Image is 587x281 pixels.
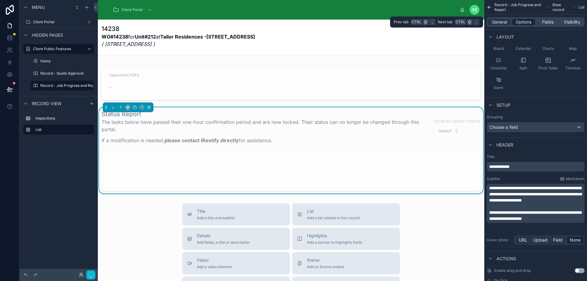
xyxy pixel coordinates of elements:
[40,83,99,88] label: Record - Job Progress and Report
[307,233,362,239] span: Highlights
[102,41,155,47] em: ( [STREET_ADDRESS] )
[536,35,560,54] button: Charts
[438,20,452,24] span: Next tab
[292,252,400,274] button: iframeAdd an iframe embed
[542,46,554,51] span: Charts
[164,137,239,143] strong: please contact iRestify directly
[20,111,98,141] div: scrollable content
[515,46,531,51] span: Calendar
[497,256,516,262] span: Actions
[197,216,235,220] span: Add a title and subtitle
[487,238,511,242] label: Cover photo
[102,110,427,118] h1: Status Report
[511,55,535,73] button: Split
[487,115,503,120] label: Grouping
[102,24,255,33] h1: 14238
[32,32,63,38] span: Hidden pages
[35,116,92,121] label: Inspections
[560,176,585,181] a: Markdown
[497,142,513,148] span: Header
[487,184,585,223] div: scrollable content
[552,2,570,12] span: Base record
[538,66,558,71] span: Pivot Table
[121,7,143,12] span: Client Portal
[32,101,61,107] span: Record view
[31,81,94,91] a: Record - Job Progress and Report
[472,7,477,12] span: SB
[102,33,255,48] p: for at
[394,20,408,24] span: Prev tab
[516,19,531,25] span: Options
[570,237,581,243] span: None
[455,19,466,25] span: Ctrl
[135,34,156,40] strong: Unit#212
[533,237,548,243] span: Upload
[569,46,577,51] span: Map
[307,216,360,220] span: Add a list related to this record
[33,46,82,51] label: Client Public Features
[487,55,510,73] button: Checklist
[487,122,585,132] button: Choose a field
[553,237,563,243] span: Field
[40,59,93,64] label: Home
[566,176,585,181] span: Markdown
[292,203,400,225] button: ListAdd a list related to this record
[490,66,507,71] span: Checklist
[434,125,464,137] button: Select Button
[35,127,89,132] label: List
[307,240,362,245] span: Add a section to highlights fields
[197,208,235,214] span: Title
[494,85,503,90] span: Gantt
[197,257,232,263] span: Video
[487,176,500,181] label: Subtitle
[197,240,250,245] span: Add fields, a title or description
[561,55,585,73] button: Timeline
[487,35,510,54] button: Board
[494,2,545,12] span: Record - Job Progress and Report
[564,19,580,25] span: Visibility
[102,118,427,133] p: The tasks below have passed their one-hour confirmation period and are now locked. Their status c...
[33,20,84,24] label: Client Portal
[542,19,554,25] span: Fields
[108,3,460,17] div: scrollable content
[32,4,45,10] span: Menu
[492,19,507,25] span: General
[23,17,94,27] a: Client Portal
[536,55,560,73] button: Pivot Table
[102,137,427,144] p: If a modification is needed, for assistance.
[561,35,585,54] button: Map
[307,264,344,269] span: Add an iframe embed
[487,154,585,159] label: Title
[487,74,510,93] button: Gantt
[487,122,584,132] div: Choose a field
[31,56,94,66] a: Home
[497,34,514,40] span: Layout
[307,257,344,263] span: iframe
[292,228,400,250] button: HighlightsAdd a section to highlights fields
[487,162,585,172] div: scrollable content
[493,46,504,51] span: Board
[439,128,452,134] span: Select
[111,4,155,15] a: Client Portal
[511,35,535,54] button: Calendar
[434,118,481,124] label: Filter by Quote Status
[182,228,290,250] button: DetailsAdd fields, a title or description
[565,66,580,71] span: Timeline
[307,208,360,214] span: List
[160,34,255,40] strong: Tailor Residences -[STREET_ADDRESS]
[23,44,94,54] a: Client Public Features
[411,19,422,25] span: Ctrl
[31,68,94,78] a: Record - Quote Approval
[102,34,128,40] strong: WO#14238
[578,5,585,10] span: List
[474,20,479,24] span: .
[182,252,290,274] button: VideoAdd a video element
[497,102,510,108] span: Setup
[519,66,527,71] span: Split
[494,268,531,273] span: Enable drag and drop
[430,20,435,24] span: ,
[519,237,527,243] span: URL
[40,71,93,76] label: Record - Quote Approval
[182,203,290,225] button: TitleAdd a title and subtitle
